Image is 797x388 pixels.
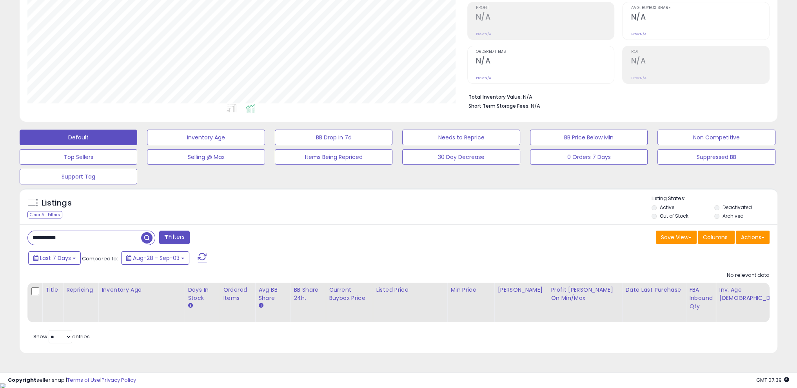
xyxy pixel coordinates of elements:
a: Privacy Policy [102,376,136,384]
h2: N/A [631,13,769,23]
span: ROI [631,50,769,54]
div: Listed Price [376,286,444,294]
button: Columns [698,231,735,244]
span: Aug-28 - Sep-03 [133,254,180,262]
div: Repricing [66,286,95,294]
button: Last 7 Days [28,251,81,265]
small: Prev: N/A [476,76,491,80]
strong: Copyright [8,376,36,384]
button: Aug-28 - Sep-03 [121,251,189,265]
div: Inv. Age [DEMOGRAPHIC_DATA] [719,286,786,302]
h5: Listings [42,198,72,209]
span: Ordered Items [476,50,614,54]
div: Days In Stock [188,286,216,302]
span: 2025-09-11 07:39 GMT [756,376,789,384]
small: Prev: N/A [631,32,646,36]
div: Min Price [450,286,491,294]
span: Show: entries [33,333,90,340]
button: Actions [736,231,770,244]
div: Clear All Filters [27,211,62,218]
button: Save View [656,231,697,244]
button: Default [20,130,137,145]
li: N/A [468,92,764,101]
a: Terms of Use [67,376,100,384]
div: FBA inbound Qty [689,286,713,310]
label: Archived [723,213,744,219]
span: N/A [531,102,540,110]
div: Current Buybox Price [329,286,369,302]
button: 30 Day Decrease [402,149,520,165]
b: Total Inventory Value: [468,94,522,100]
div: BB Share 24h. [294,286,322,302]
button: Selling @ Max [147,149,265,165]
th: CSV column name: cust_attr_4_Date Last Purchase [622,283,686,322]
label: Active [660,204,674,211]
button: Non Competitive [657,130,775,145]
button: Support Tag [20,169,137,184]
label: Deactivated [723,204,752,211]
button: Inventory Age [147,130,265,145]
small: Days In Stock. [188,302,192,309]
small: Prev: N/A [476,32,491,36]
div: Ordered Items [223,286,252,302]
button: Suppressed BB [657,149,775,165]
button: Filters [159,231,190,244]
h2: N/A [476,13,614,23]
small: Avg BB Share. [258,302,263,309]
small: Prev: N/A [631,76,646,80]
span: Profit [476,6,614,10]
p: Listing States: [652,195,777,202]
button: Needs to Reprice [402,130,520,145]
div: [PERSON_NAME] [497,286,544,294]
th: The percentage added to the cost of goods (COGS) that forms the calculator for Min & Max prices. [548,283,622,322]
span: Compared to: [82,255,118,262]
button: Top Sellers [20,149,137,165]
div: Title [45,286,60,294]
span: Last 7 Days [40,254,71,262]
label: Out of Stock [660,213,688,219]
button: 0 Orders 7 Days [530,149,648,165]
button: Items Being Repriced [275,149,392,165]
div: Profit [PERSON_NAME] on Min/Max [551,286,619,302]
div: Date Last Purchase [625,286,683,294]
b: Short Term Storage Fees: [468,103,530,109]
button: BB Drop in 7d [275,130,392,145]
div: seller snap | | [8,377,136,384]
button: BB Price Below Min [530,130,648,145]
div: Inventory Age [102,286,181,294]
div: Avg BB Share [258,286,287,302]
h2: N/A [476,56,614,67]
div: No relevant data [727,272,770,279]
span: Columns [703,233,728,241]
h2: N/A [631,56,769,67]
span: Avg. Buybox Share [631,6,769,10]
